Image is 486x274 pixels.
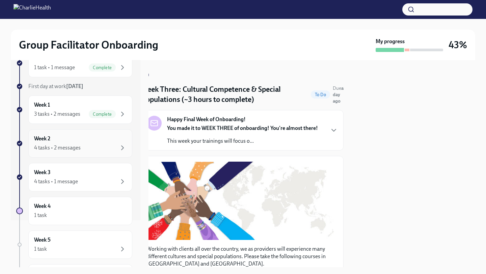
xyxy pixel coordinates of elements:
button: Zoom image [147,162,338,240]
div: 4 tasks • 2 messages [34,144,81,152]
h6: Week 1 [34,101,50,109]
div: 3 tasks • 2 messages [34,110,80,118]
div: 1 task [34,212,47,219]
a: Week -11 task • 1 messageComplete [16,49,132,77]
a: Week 13 tasks • 2 messagesComplete [16,95,132,124]
a: Week 24 tasks • 2 messages [16,129,132,158]
div: 1 task • 1 message [34,64,75,71]
strong: a day ago [333,85,344,104]
h6: Week 5 [34,236,51,244]
strong: [DATE] [66,83,83,89]
div: 4 tasks • 1 message [34,178,78,185]
div: 1 task [34,245,47,253]
a: Week 34 tasks • 1 message [16,163,132,191]
span: To Do [311,92,330,97]
span: Due [333,85,344,104]
h6: Week 4 [34,202,51,210]
p: This week your trainings will focus o... [167,137,318,145]
strong: My progress [376,38,405,45]
a: Week 41 task [16,197,132,225]
h6: Week 3 [34,169,51,176]
h2: Group Facilitator Onboarding [19,38,158,52]
span: October 14th, 2025 09:00 [333,85,344,104]
span: First day at work [28,83,83,89]
span: Complete [89,112,116,117]
span: Complete [89,65,116,70]
h3: 43% [449,39,467,51]
p: Working with clients all over the country, we as providers will experience many different culture... [147,245,338,268]
strong: You made it to WEEK THREE of onboarding! You're almost there! [167,125,318,131]
h4: Week Three: Cultural Competence & Special Populations (~3 hours to complete) [141,84,308,105]
a: First day at work[DATE] [16,83,132,90]
a: Week 51 task [16,230,132,259]
img: CharlieHealth [13,4,51,15]
h6: Week 2 [34,135,50,142]
strong: Happy Final Week of Onboarding! [167,116,246,123]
